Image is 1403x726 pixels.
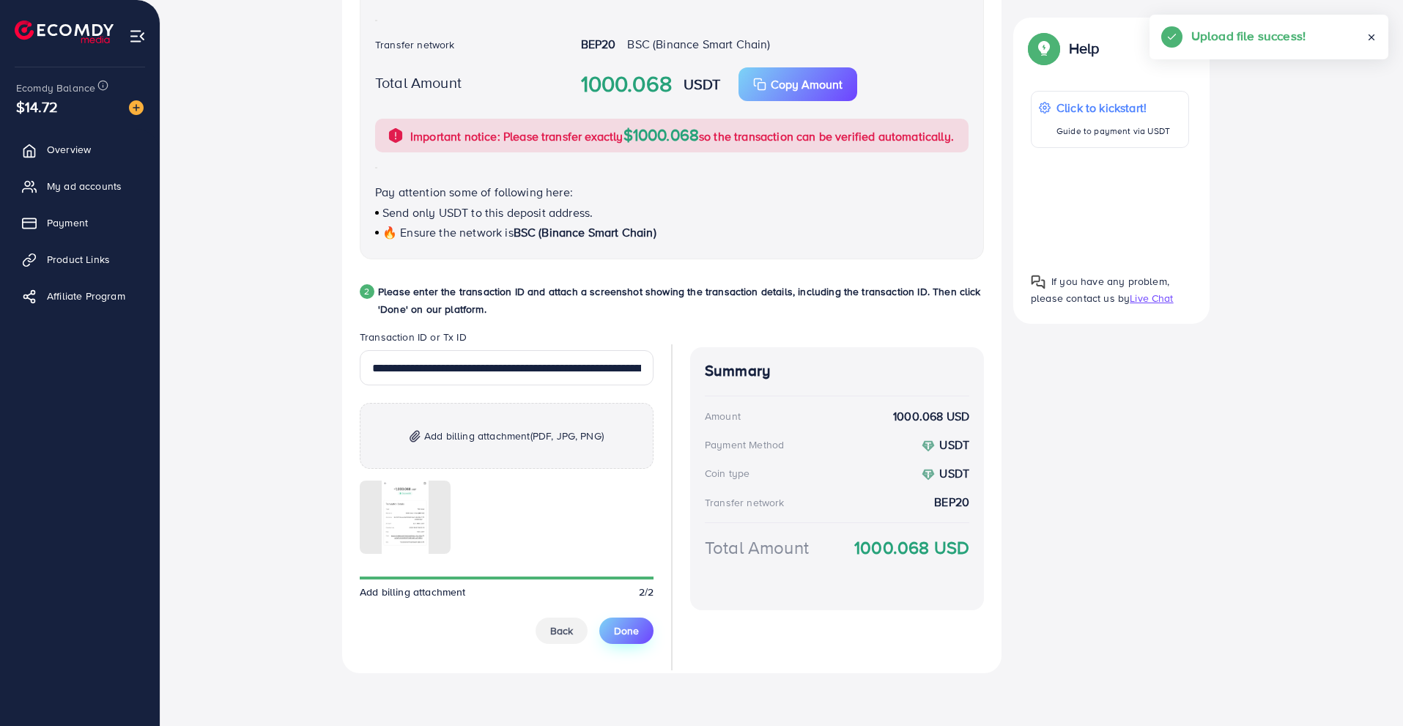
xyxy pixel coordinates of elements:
[684,73,721,95] strong: USDT
[382,224,514,240] span: 🔥 Ensure the network is
[627,36,770,52] span: BSC (Binance Smart Chain)
[129,28,146,45] img: menu
[11,135,149,164] a: Overview
[410,430,421,442] img: img
[15,21,114,43] img: logo
[771,75,843,93] p: Copy Amount
[939,465,969,481] strong: USDT
[705,437,784,452] div: Payment Method
[47,142,91,157] span: Overview
[599,618,654,644] button: Done
[1031,35,1057,62] img: Popup guide
[47,289,125,303] span: Affiliate Program
[382,481,429,554] img: img uploaded
[614,623,639,638] span: Done
[639,585,654,599] span: 2/2
[424,427,604,445] span: Add billing attachment
[1130,291,1173,305] span: Live Chat
[378,283,984,318] p: Please enter the transaction ID and attach a screenshot showing the transaction details, includin...
[360,284,374,299] div: 2
[1056,99,1170,116] p: Click to kickstart!
[536,618,588,644] button: Back
[47,215,88,230] span: Payment
[375,183,969,201] p: Pay attention some of following here:
[1341,660,1392,715] iframe: Chat
[514,224,656,240] span: BSC (Binance Smart Chain)
[360,330,654,350] legend: Transaction ID or Tx ID
[129,100,144,115] img: image
[738,67,857,101] button: Copy Amount
[375,204,969,221] p: Send only USDT to this deposit address.
[939,437,969,453] strong: USDT
[550,623,573,638] span: Back
[1031,275,1045,289] img: Popup guide
[16,96,58,117] span: $14.72
[705,495,785,510] div: Transfer network
[360,585,466,599] span: Add billing attachment
[922,468,935,481] img: coin
[16,81,95,95] span: Ecomdy Balance
[410,126,954,145] p: Important notice: Please transfer exactly so the transaction can be verified automatically.
[705,535,809,560] div: Total Amount
[375,37,455,52] label: Transfer network
[11,245,149,274] a: Product Links
[1191,26,1306,45] h5: Upload file success!
[854,535,969,560] strong: 1000.068 USD
[705,466,749,481] div: Coin type
[705,409,741,423] div: Amount
[375,72,462,93] label: Total Amount
[1031,274,1169,305] span: If you have any problem, please contact us by
[530,429,604,443] span: (PDF, JPG, PNG)
[581,36,616,52] strong: BEP20
[1069,40,1100,57] p: Help
[922,440,935,453] img: coin
[581,68,672,100] strong: 1000.068
[47,179,122,193] span: My ad accounts
[893,408,969,425] strong: 1000.068 USD
[11,171,149,201] a: My ad accounts
[11,208,149,237] a: Payment
[623,123,699,146] span: $1000.068
[1056,122,1170,140] p: Guide to payment via USDT
[11,281,149,311] a: Affiliate Program
[705,362,969,380] h4: Summary
[47,252,110,267] span: Product Links
[387,127,404,144] img: alert
[934,494,969,511] strong: BEP20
